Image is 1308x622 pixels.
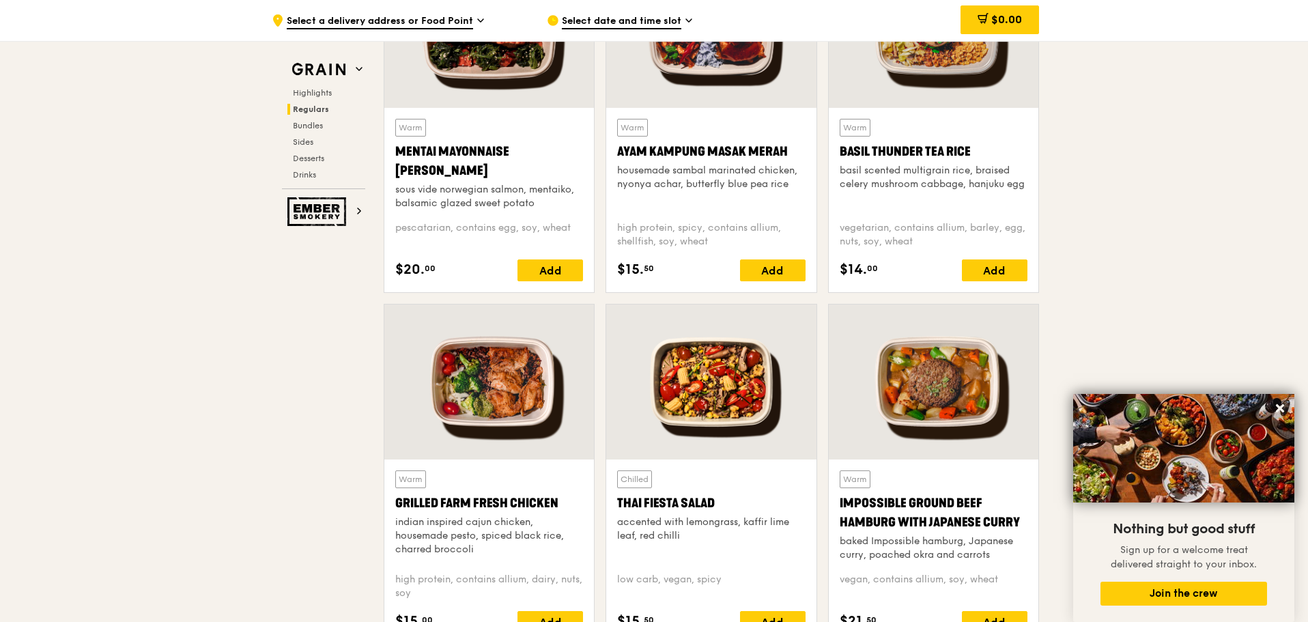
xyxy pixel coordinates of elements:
[617,573,805,600] div: low carb, vegan, spicy
[617,515,805,543] div: accented with lemongrass, kaffir lime leaf, red chilli
[395,183,583,210] div: sous vide norwegian salmon, mentaiko, balsamic glazed sweet potato
[617,470,652,488] div: Chilled
[1113,521,1255,537] span: Nothing but good stuff
[395,573,583,600] div: high protein, contains allium, dairy, nuts, soy
[740,259,806,281] div: Add
[425,263,436,274] span: 00
[395,470,426,488] div: Warm
[617,494,805,513] div: Thai Fiesta Salad
[395,119,426,137] div: Warm
[1111,544,1257,570] span: Sign up for a welcome treat delivered straight to your inbox.
[617,259,644,280] span: $15.
[395,494,583,513] div: Grilled Farm Fresh Chicken
[293,154,324,163] span: Desserts
[287,14,473,29] span: Select a delivery address or Food Point
[617,164,805,191] div: housemade sambal marinated chicken, nyonya achar, butterfly blue pea rice
[562,14,681,29] span: Select date and time slot
[644,263,654,274] span: 50
[617,221,805,249] div: high protein, spicy, contains allium, shellfish, soy, wheat
[962,259,1027,281] div: Add
[287,57,350,82] img: Grain web logo
[293,137,313,147] span: Sides
[293,104,329,114] span: Regulars
[617,119,648,137] div: Warm
[840,470,870,488] div: Warm
[840,142,1027,161] div: Basil Thunder Tea Rice
[840,119,870,137] div: Warm
[395,142,583,180] div: Mentai Mayonnaise [PERSON_NAME]
[840,259,867,280] span: $14.
[617,142,805,161] div: Ayam Kampung Masak Merah
[517,259,583,281] div: Add
[840,535,1027,562] div: baked Impossible hamburg, Japanese curry, poached okra and carrots
[395,515,583,556] div: indian inspired cajun chicken, housemade pesto, spiced black rice, charred broccoli
[395,259,425,280] span: $20.
[293,170,316,180] span: Drinks
[1073,394,1294,503] img: DSC07876-Edit02-Large.jpeg
[287,197,350,226] img: Ember Smokery web logo
[395,221,583,249] div: pescatarian, contains egg, soy, wheat
[1269,397,1291,419] button: Close
[840,573,1027,600] div: vegan, contains allium, soy, wheat
[1100,582,1267,606] button: Join the crew
[867,263,878,274] span: 00
[840,221,1027,249] div: vegetarian, contains allium, barley, egg, nuts, soy, wheat
[840,494,1027,532] div: Impossible Ground Beef Hamburg with Japanese Curry
[840,164,1027,191] div: basil scented multigrain rice, braised celery mushroom cabbage, hanjuku egg
[293,121,323,130] span: Bundles
[991,13,1022,26] span: $0.00
[293,88,332,98] span: Highlights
